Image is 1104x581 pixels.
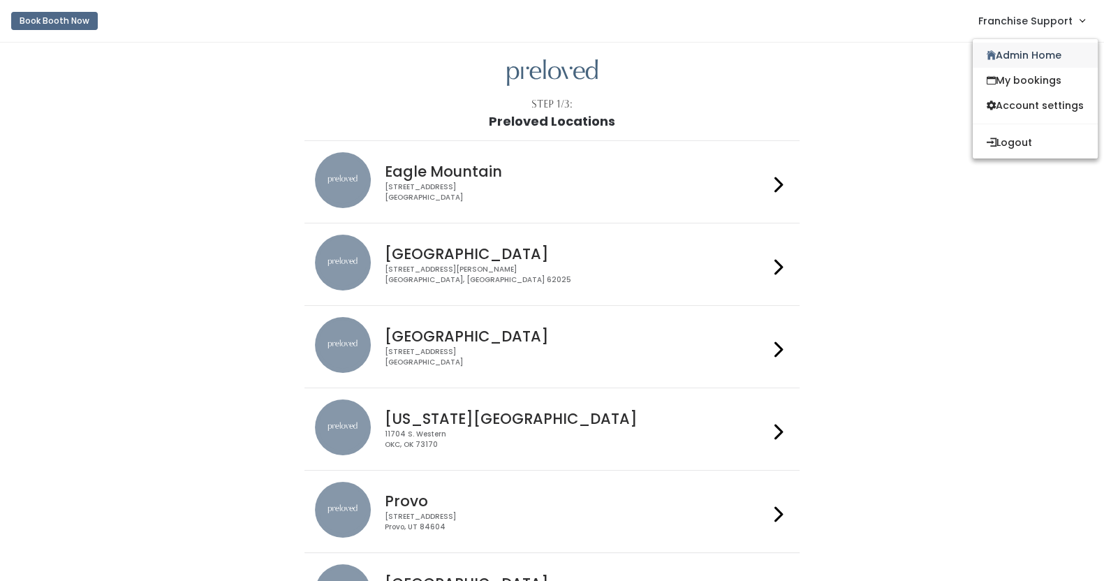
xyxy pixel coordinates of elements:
h1: Preloved Locations [489,115,615,128]
div: [STREET_ADDRESS] [GEOGRAPHIC_DATA] [385,182,769,203]
img: preloved location [315,235,371,290]
img: preloved location [315,482,371,538]
span: Franchise Support [978,13,1073,29]
a: Franchise Support [964,6,1098,36]
div: [STREET_ADDRESS][PERSON_NAME] [GEOGRAPHIC_DATA], [GEOGRAPHIC_DATA] 62025 [385,265,769,285]
h4: [GEOGRAPHIC_DATA] [385,246,769,262]
img: preloved location [315,152,371,208]
div: [STREET_ADDRESS] [GEOGRAPHIC_DATA] [385,347,769,367]
a: preloved location Eagle Mountain [STREET_ADDRESS][GEOGRAPHIC_DATA] [315,152,789,212]
a: Admin Home [973,43,1098,68]
a: Book Booth Now [11,6,98,36]
a: My bookings [973,68,1098,93]
a: preloved location Provo [STREET_ADDRESS]Provo, UT 84604 [315,482,789,541]
div: Step 1/3: [531,97,573,112]
div: 11704 S. Western OKC, OK 73170 [385,429,769,450]
h4: [US_STATE][GEOGRAPHIC_DATA] [385,411,769,427]
img: preloved logo [507,59,598,87]
button: Book Booth Now [11,12,98,30]
h4: [GEOGRAPHIC_DATA] [385,328,769,344]
button: Logout [973,130,1098,155]
img: preloved location [315,317,371,373]
div: [STREET_ADDRESS] Provo, UT 84604 [385,512,769,532]
img: preloved location [315,399,371,455]
a: preloved location [GEOGRAPHIC_DATA] [STREET_ADDRESS][GEOGRAPHIC_DATA] [315,317,789,376]
a: preloved location [US_STATE][GEOGRAPHIC_DATA] 11704 S. WesternOKC, OK 73170 [315,399,789,459]
h4: Eagle Mountain [385,163,769,179]
h4: Provo [385,493,769,509]
a: Account settings [973,93,1098,118]
a: preloved location [GEOGRAPHIC_DATA] [STREET_ADDRESS][PERSON_NAME][GEOGRAPHIC_DATA], [GEOGRAPHIC_D... [315,235,789,294]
